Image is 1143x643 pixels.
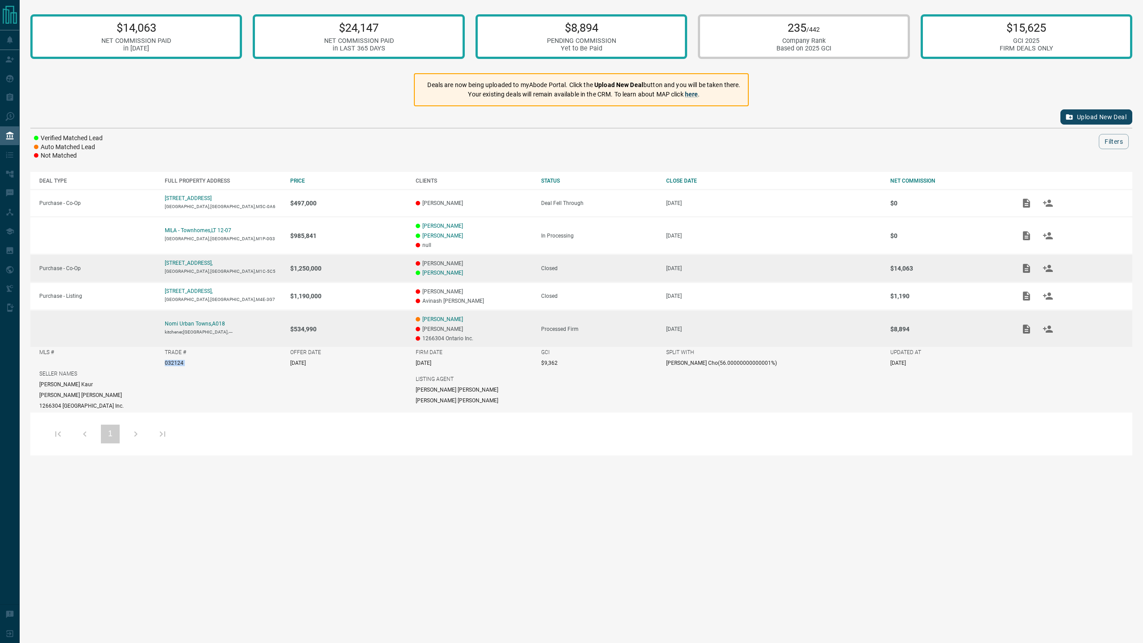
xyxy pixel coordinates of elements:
[39,178,156,184] div: DEAL TYPE
[666,293,881,299] p: [DATE]
[1037,326,1059,332] span: Match Clients
[1000,37,1053,45] div: GCI 2025
[666,233,881,239] p: [DATE]
[165,260,213,266] a: [STREET_ADDRESS],
[416,326,532,332] p: [PERSON_NAME]
[34,143,103,152] li: Auto Matched Lead
[890,265,1007,272] p: $14,063
[416,242,532,248] p: null
[666,326,881,332] p: [DATE]
[165,195,212,201] a: [STREET_ADDRESS]
[1016,293,1037,299] span: Add / View Documents
[290,232,407,239] p: $985,841
[416,260,532,267] p: [PERSON_NAME]
[39,349,54,355] p: MLS #
[101,37,171,45] div: NET COMMISSION PAID
[1016,232,1037,238] span: Add / View Documents
[165,297,281,302] p: [GEOGRAPHIC_DATA],[GEOGRAPHIC_DATA],M4E-3G7
[39,371,77,377] p: SELLER NAMES
[165,288,213,294] a: [STREET_ADDRESS],
[427,80,740,90] p: Deals are now being uploaded to myAbode Portal. Click the button and you will be taken there.
[1037,293,1059,299] span: Match Clients
[416,397,498,404] p: [PERSON_NAME] [PERSON_NAME]
[666,360,777,366] p: [PERSON_NAME] Cho ( 56.00000000000001 %)
[1016,326,1037,332] span: Add / View Documents
[290,360,306,366] p: [DATE]
[541,265,658,271] div: Closed
[290,292,407,300] p: $1,190,000
[890,360,906,366] p: [DATE]
[290,265,407,272] p: $1,250,000
[1037,200,1059,206] span: Match Clients
[541,233,658,239] div: In Processing
[806,26,820,33] span: /442
[666,200,881,206] p: [DATE]
[1016,200,1037,206] span: Add / View Documents
[547,37,616,45] div: PENDING COMMISSION
[290,326,407,333] p: $534,990
[39,200,156,206] p: Purchase - Co-Op
[416,288,532,295] p: [PERSON_NAME]
[890,349,921,355] p: UPDATED AT
[101,45,171,52] div: in [DATE]
[416,349,442,355] p: FIRM DATE
[165,330,281,334] p: kitchener,[GEOGRAPHIC_DATA],---
[422,233,463,239] a: [PERSON_NAME]
[666,265,881,271] p: [DATE]
[776,21,831,34] p: 235
[416,360,431,366] p: [DATE]
[776,45,831,52] div: Based on 2025 GCI
[416,200,532,206] p: [PERSON_NAME]
[165,204,281,209] p: [GEOGRAPHIC_DATA],[GEOGRAPHIC_DATA],M5C-0A6
[165,178,281,184] div: FULL PROPERTY ADDRESS
[39,265,156,271] p: Purchase - Co-Op
[547,45,616,52] div: Yet to Be Paid
[890,292,1007,300] p: $1,190
[541,349,550,355] p: GCI
[666,178,881,184] div: CLOSE DATE
[890,200,1007,207] p: $0
[1000,21,1053,34] p: $15,625
[890,326,1007,333] p: $8,894
[1016,265,1037,271] span: Add / View Documents
[39,293,156,299] p: Purchase - Listing
[290,349,321,355] p: OFFER DATE
[101,425,120,443] button: 1
[324,45,394,52] div: in LAST 365 DAYS
[416,376,454,382] p: LISTING AGENT
[416,178,532,184] div: CLIENTS
[422,270,463,276] a: [PERSON_NAME]
[34,134,103,143] li: Verified Matched Lead
[416,335,532,342] p: 1266304 Ontario Inc.
[324,37,394,45] div: NET COMMISSION PAID
[101,21,171,34] p: $14,063
[541,326,658,332] div: Processed Firm
[165,321,225,327] a: Nomi Urban Towns,A018
[541,360,558,366] p: $9,362
[541,293,658,299] div: Closed
[290,200,407,207] p: $497,000
[685,91,698,98] a: here
[547,21,616,34] p: $8,894
[427,90,740,99] p: Your existing deals will remain available in the CRM. To learn about MAP click .
[422,316,463,322] a: [PERSON_NAME]
[39,381,93,388] p: [PERSON_NAME] Kaur
[39,392,122,398] p: [PERSON_NAME] [PERSON_NAME]
[39,403,124,409] p: 1266304 [GEOGRAPHIC_DATA] Inc.
[1037,232,1059,238] span: Match Clients
[541,200,658,206] div: Deal Fell Through
[165,269,281,274] p: [GEOGRAPHIC_DATA],[GEOGRAPHIC_DATA],M1C-5C5
[1060,109,1132,125] button: Upload New Deal
[165,227,231,234] a: MILA - Townhomes,LT 12-07
[416,298,532,304] p: Avinash [PERSON_NAME]
[416,387,498,393] p: [PERSON_NAME] [PERSON_NAME]
[776,37,831,45] div: Company Rank
[422,223,463,229] a: [PERSON_NAME]
[890,232,1007,239] p: $0
[541,178,658,184] div: STATUS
